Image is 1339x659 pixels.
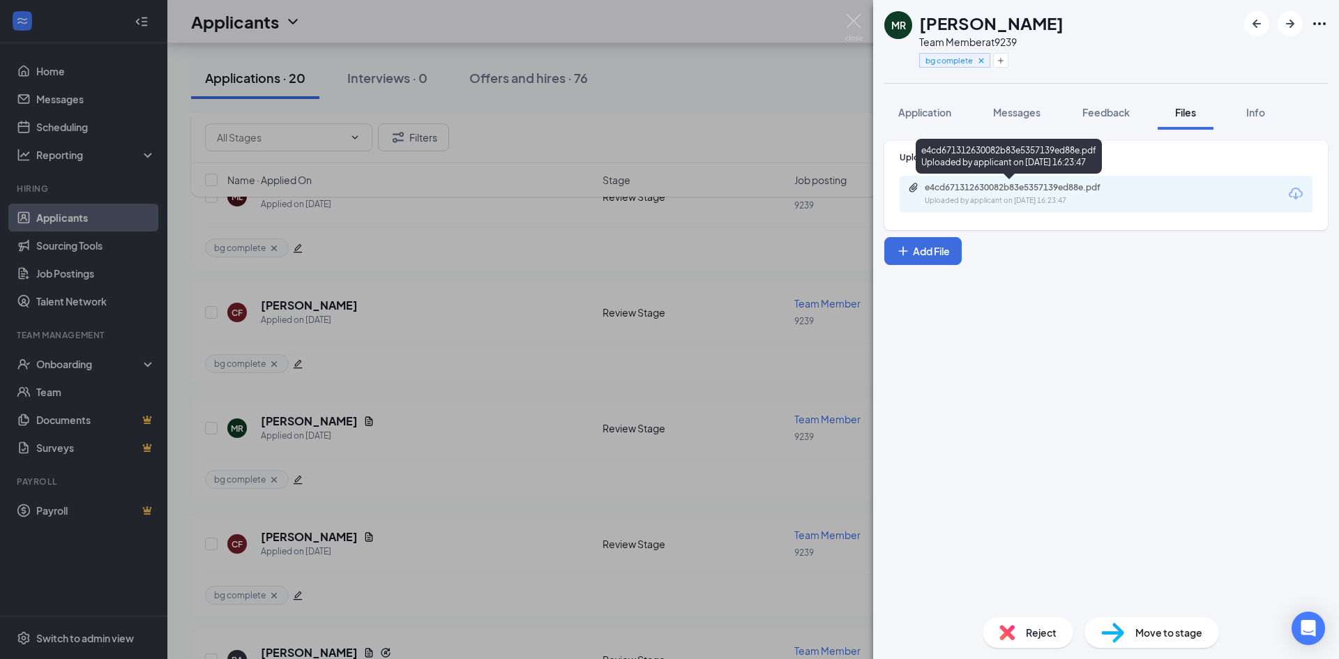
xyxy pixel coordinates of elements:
svg: Plus [896,244,910,258]
span: Move to stage [1135,625,1202,640]
svg: ArrowLeftNew [1248,15,1265,32]
div: Uploaded by applicant on [DATE] 16:23:47 [925,195,1134,206]
div: e4cd671312630082b83e5357139ed88e.pdf [925,182,1120,193]
svg: Ellipses [1311,15,1328,32]
h1: [PERSON_NAME] [919,11,1064,35]
button: Add FilePlus [884,237,962,265]
div: Team Member at 9239 [919,35,1064,49]
span: Feedback [1082,106,1130,119]
svg: Cross [976,56,986,66]
span: Application [898,106,951,119]
svg: Download [1287,185,1304,202]
div: Upload Resume [900,151,1312,163]
div: e4cd671312630082b83e5357139ed88e.pdf Uploaded by applicant on [DATE] 16:23:47 [916,139,1102,174]
svg: Paperclip [908,182,919,193]
div: Open Intercom Messenger [1292,612,1325,645]
button: Plus [993,53,1008,68]
button: ArrowRight [1278,11,1303,36]
span: Files [1175,106,1196,119]
a: Paperclipe4cd671312630082b83e5357139ed88e.pdfUploaded by applicant on [DATE] 16:23:47 [908,182,1134,206]
svg: Plus [997,56,1005,65]
span: Info [1246,106,1265,119]
div: MR [891,18,906,32]
span: Messages [993,106,1041,119]
button: ArrowLeftNew [1244,11,1269,36]
span: bg complete [925,54,973,66]
span: Reject [1026,625,1057,640]
svg: ArrowRight [1282,15,1299,32]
